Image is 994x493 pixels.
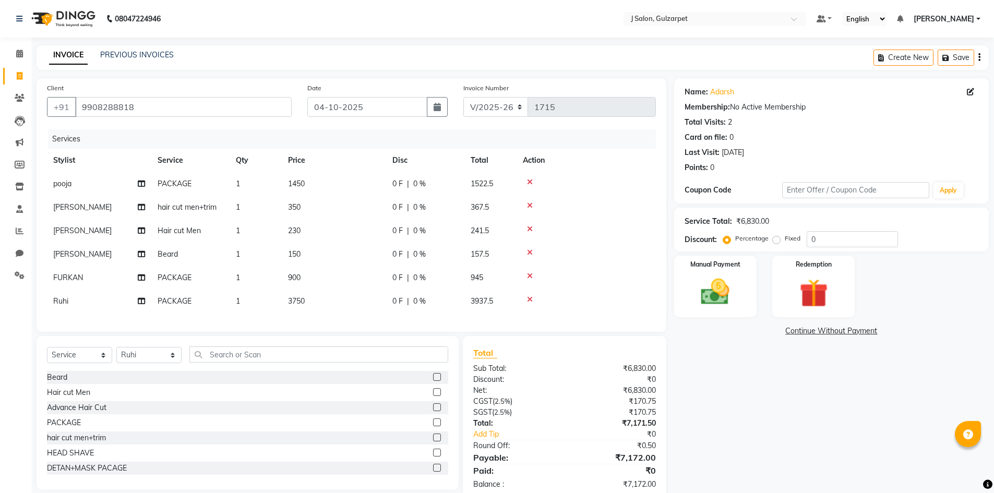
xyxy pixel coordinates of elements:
a: PREVIOUS INVOICES [100,50,174,59]
span: | [407,296,409,307]
th: Total [464,149,517,172]
label: Percentage [735,234,769,243]
label: Redemption [796,260,832,269]
span: Ruhi [53,296,68,306]
span: FURKAN [53,273,83,282]
a: Continue Without Payment [676,326,987,336]
div: 0 [729,132,734,143]
div: 2 [728,117,732,128]
span: 1 [236,179,240,188]
span: 157.5 [471,249,489,259]
span: 3750 [288,296,305,306]
span: PACKAGE [158,273,191,282]
span: 367.5 [471,202,489,212]
button: +91 [47,97,76,117]
div: ₹6,830.00 [565,363,664,374]
span: 0 % [413,202,426,213]
a: INVOICE [49,46,88,65]
label: Date [307,83,321,93]
span: [PERSON_NAME] [53,226,112,235]
span: 350 [288,202,301,212]
label: Manual Payment [690,260,740,269]
span: [PERSON_NAME] [914,14,974,25]
span: | [407,178,409,189]
th: Qty [230,149,282,172]
div: DETAN+MASK PACAGE [47,463,127,474]
span: | [407,272,409,283]
div: Discount: [465,374,565,385]
span: 900 [288,273,301,282]
span: CGST [473,396,493,406]
div: Services [48,129,664,149]
span: Hair cut Men [158,226,201,235]
th: Price [282,149,386,172]
span: | [407,202,409,213]
span: 0 % [413,225,426,236]
div: Points: [685,162,708,173]
span: PACKAGE [158,179,191,188]
span: 2.5% [495,397,510,405]
div: Last Visit: [685,147,720,158]
div: Payable: [465,451,565,464]
div: No Active Membership [685,102,978,113]
img: _cash.svg [692,275,738,308]
div: Service Total: [685,216,732,227]
div: hair cut men+trim [47,432,106,443]
div: Advance Hair Cut [47,402,106,413]
div: Balance : [465,479,565,490]
span: 2.5% [494,408,510,416]
span: SGST [473,407,492,417]
div: PACKAGE [47,417,81,428]
label: Invoice Number [463,83,509,93]
span: 1450 [288,179,305,188]
span: 945 [471,273,483,282]
div: ₹170.75 [565,407,664,418]
span: 1 [236,296,240,306]
span: 1 [236,202,240,212]
button: Apply [933,183,963,198]
span: [PERSON_NAME] [53,249,112,259]
div: ( ) [465,396,565,407]
div: Paid: [465,464,565,477]
span: 230 [288,226,301,235]
div: ( ) [465,407,565,418]
span: 1 [236,273,240,282]
div: ₹0 [565,374,664,385]
input: Enter Offer / Coupon Code [782,182,929,198]
span: 0 F [392,178,403,189]
div: ₹0 [565,464,664,477]
span: hair cut men+trim [158,202,217,212]
div: [DATE] [722,147,744,158]
span: 241.5 [471,226,489,235]
span: 0 F [392,272,403,283]
div: HEAD SHAVE [47,448,94,459]
input: Search by Name/Mobile/Email/Code [75,97,292,117]
a: Adarsh [710,87,734,98]
span: PACKAGE [158,296,191,306]
div: Round Off: [465,440,565,451]
span: | [407,249,409,260]
th: Service [151,149,230,172]
button: Create New [873,50,933,66]
span: 0 % [413,296,426,307]
div: ₹0 [581,429,664,440]
div: ₹7,172.00 [565,451,664,464]
span: 0 F [392,296,403,307]
div: 0 [710,162,714,173]
span: 0 % [413,178,426,189]
span: 0 % [413,249,426,260]
span: | [407,225,409,236]
span: pooja [53,179,71,188]
div: Total: [465,418,565,429]
label: Fixed [785,234,800,243]
img: logo [27,4,98,33]
div: ₹0.50 [565,440,664,451]
span: [PERSON_NAME] [53,202,112,212]
div: ₹7,171.50 [565,418,664,429]
span: 1522.5 [471,179,493,188]
div: Coupon Code [685,185,783,196]
div: Net: [465,385,565,396]
span: 0 F [392,249,403,260]
span: 1 [236,249,240,259]
th: Action [517,149,656,172]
